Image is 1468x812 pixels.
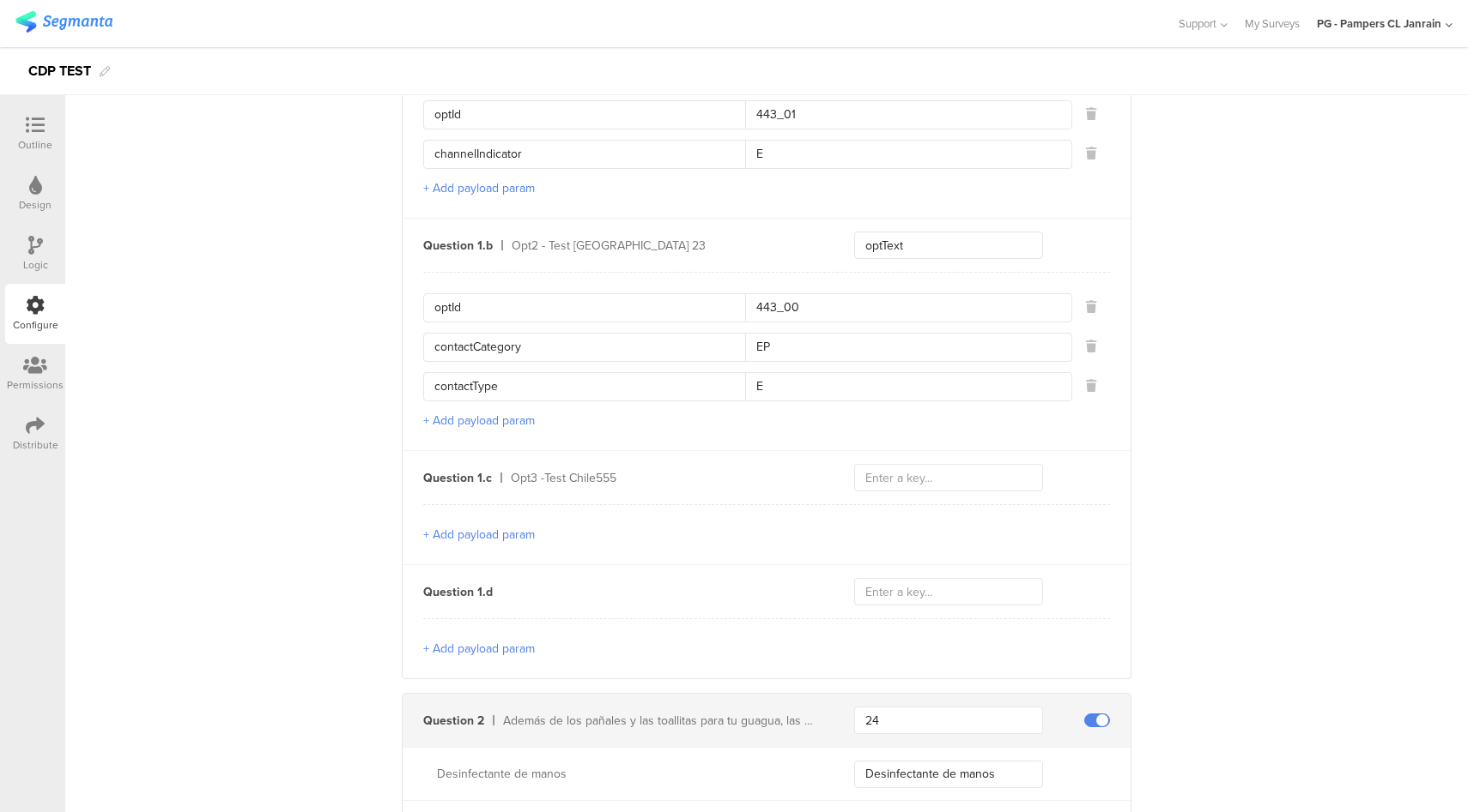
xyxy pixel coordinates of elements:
input: Value [745,141,1061,168]
div: Opt2 - Test Chile 23 [512,237,813,255]
div: PG - Pampers CL Janrain [1317,15,1441,32]
div: Question 1.b [423,237,493,255]
input: Enter a key... [854,232,1043,259]
input: Value [745,101,1061,129]
div: Configure [13,317,58,333]
button: + Add payload param [423,640,535,658]
input: Enter a key... [854,464,1043,491]
div: Question 2 [423,712,484,730]
div: Desinfectante de manos [437,765,813,783]
img: segmanta logo [15,11,112,33]
input: Value [745,373,1061,400]
div: Question 1.c [423,469,492,487]
div: Outline [18,137,52,153]
div: Permissions [7,377,64,393]
button: + Add payload param [423,179,535,197]
input: Key [434,373,745,400]
input: Key [434,141,745,168]
input: Key [434,294,745,322]
div: Design [19,197,52,213]
input: Value [745,334,1061,361]
div: Además de los pañales y las toallitas para tu guagua, las cinco cosas más importantes en tu bolsa... [503,712,813,730]
input: Enter a key... [854,707,1043,734]
button: + Add payload param [423,412,535,430]
div: Distribute [13,437,58,453]
button: + Add payload param [423,526,535,544]
div: Opt3 -Test Chile555 [511,469,813,487]
input: Enter a key... [854,578,1043,605]
div: Question 1.d [423,583,493,601]
span: Support [1179,15,1216,32]
div: Logic [23,257,48,273]
input: Key [434,334,745,361]
input: Value [745,294,1061,322]
div: CDP TEST [28,57,91,85]
input: Key [434,101,745,129]
input: Enter a value... [854,761,1043,788]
